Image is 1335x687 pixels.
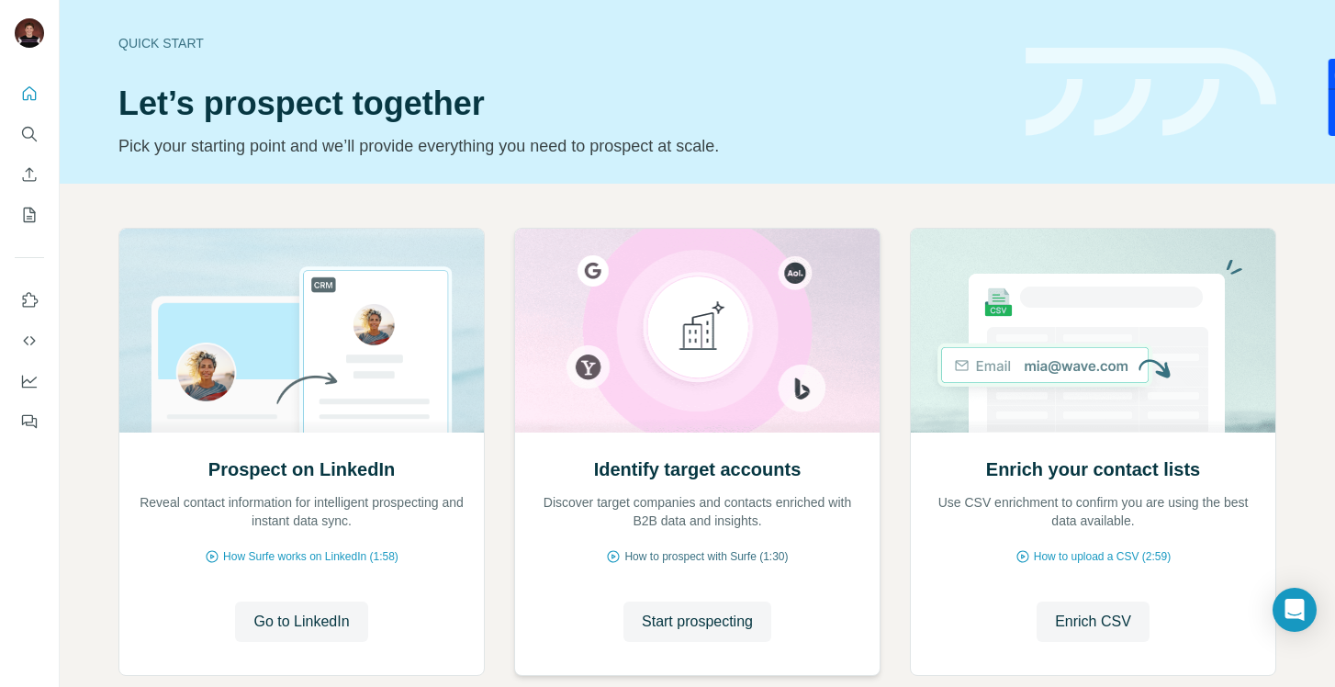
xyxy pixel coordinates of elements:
h2: Enrich your contact lists [986,456,1200,482]
h1: Let’s prospect together [118,85,1004,122]
p: Discover target companies and contacts enriched with B2B data and insights. [533,493,861,530]
div: Open Intercom Messenger [1273,588,1317,632]
img: Prospect on LinkedIn [118,229,485,433]
button: Search [15,118,44,151]
button: Feedback [15,405,44,438]
h2: Identify target accounts [594,456,802,482]
span: How Surfe works on LinkedIn (1:58) [223,548,398,565]
p: Pick your starting point and we’ll provide everything you need to prospect at scale. [118,133,1004,159]
button: Enrich CSV [15,158,44,191]
button: My lists [15,198,44,231]
p: Use CSV enrichment to confirm you are using the best data available. [929,493,1257,530]
img: banner [1026,48,1276,137]
button: Use Surfe API [15,324,44,357]
button: Dashboard [15,365,44,398]
span: Start prospecting [642,611,753,633]
span: Enrich CSV [1055,611,1131,633]
button: Enrich CSV [1037,602,1150,642]
img: Avatar [15,18,44,48]
span: How to upload a CSV (2:59) [1034,548,1171,565]
h2: Prospect on LinkedIn [208,456,395,482]
div: Quick start [118,34,1004,52]
button: Start prospecting [623,602,771,642]
img: Identify target accounts [514,229,881,433]
img: Enrich your contact lists [910,229,1276,433]
p: Reveal contact information for intelligent prospecting and instant data sync. [138,493,466,530]
button: Quick start [15,77,44,110]
span: Go to LinkedIn [253,611,349,633]
button: Go to LinkedIn [235,602,367,642]
span: How to prospect with Surfe (1:30) [624,548,788,565]
button: Use Surfe on LinkedIn [15,284,44,317]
